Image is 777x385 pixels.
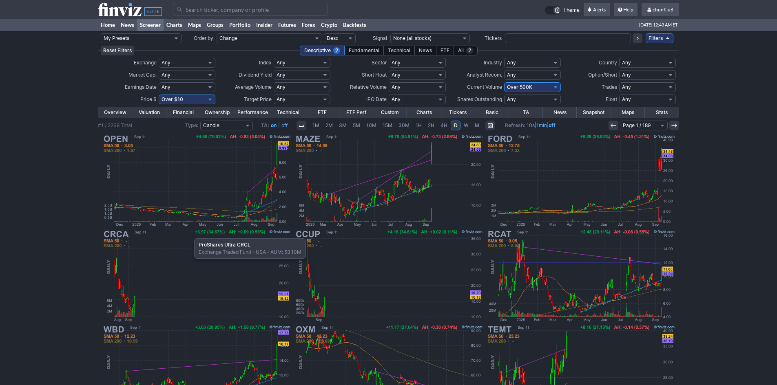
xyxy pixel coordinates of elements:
[413,121,425,130] a: 1H
[325,122,333,128] span: 2M
[297,121,306,130] button: Interval
[125,84,157,90] span: Earnings Date
[599,59,617,66] span: Country
[416,122,422,128] span: 1H
[166,107,200,118] a: Financial
[485,35,502,41] span: Tickers
[200,107,234,118] a: Ownership
[407,107,441,118] a: Charts
[340,19,369,31] a: Backtests
[310,121,322,130] a: 1M
[441,122,447,128] span: 4H
[472,121,482,130] a: M
[464,122,469,128] span: W
[509,107,543,118] a: TA
[454,122,458,128] span: D
[536,122,547,128] a: 1min
[362,72,387,78] span: Short Float
[251,249,256,255] span: •
[457,96,502,102] span: Shares Outstanding
[425,121,437,130] a: 2H
[584,3,610,16] a: Alerts
[204,19,226,31] a: Groups
[467,84,502,90] span: Current Volume
[194,238,306,259] div: Exchange Traded Fund USA AUM: 53.10M
[164,19,185,31] a: Charts
[653,7,673,13] span: chunfliu6
[293,133,484,228] img: MAZE - Maze Therapeutics Inc - Stock Price Chart
[373,35,387,41] span: Signal
[239,72,272,78] span: Dividend Yield
[140,96,157,102] span: Price $
[645,107,679,118] a: Stats
[611,107,645,118] a: Maps
[244,96,272,102] span: Target Price
[98,19,118,31] a: Home
[353,122,360,128] span: 5M
[467,72,502,78] span: Analyst Recom.
[451,121,460,130] a: D
[275,19,299,31] a: Futures
[602,84,617,90] span: Trades
[441,107,475,118] a: Tickers
[372,59,387,66] span: Sector
[261,122,269,128] b: TA:
[293,228,484,323] img: CCUP - T-REX 2X Long CRCL Daily Target ETF - Stock Price Chart
[226,19,253,31] a: Portfolio
[266,249,270,255] span: •
[485,121,495,130] button: Range
[336,121,350,130] a: 3M
[98,107,132,118] a: Overview
[363,121,379,130] a: 10M
[323,121,336,130] a: 2M
[98,121,132,130] div: #1 / 2268 Total
[350,121,363,130] a: 5M
[339,107,373,118] a: ETF Perf
[299,19,318,31] a: Forex
[396,121,412,130] a: 30M
[527,122,535,128] a: 10s
[101,133,292,228] img: OPEN - Opendoor Technologies Inc - Stock Price Chart
[312,122,319,128] span: 1M
[461,121,472,130] a: W
[646,33,673,43] a: Filters
[132,107,166,118] a: Valuation
[185,122,199,128] b: Type:
[339,122,347,128] span: 3M
[485,228,676,323] img: RCAT - Red Cat Holdings Inc - Stock Price Chart
[380,121,395,130] a: 15M
[134,59,157,66] span: Exchange
[278,122,280,128] span: |
[549,122,556,128] a: off
[194,35,213,41] span: Order by
[484,59,502,66] span: Industry
[350,84,387,90] span: Relative Volume
[333,47,340,54] span: 2
[101,228,292,323] img: CRCA - ProShares Ultra CRCL - Stock Price Chart
[383,46,415,55] div: Technical
[318,19,340,31] a: Crypto
[505,122,525,128] b: Refresh:
[438,121,450,130] a: 4H
[454,46,478,55] div: All
[234,107,271,118] a: Performance
[271,122,277,128] a: on
[259,59,272,66] span: Index
[128,72,157,78] span: Market Cap.
[398,122,410,128] span: 30M
[199,242,250,248] b: ProShares Ultra CRCL
[543,107,577,118] a: News
[118,19,137,31] a: News
[383,122,392,128] span: 15M
[414,46,436,55] div: News
[253,19,275,31] a: Insider
[606,96,617,102] span: Float
[545,6,580,15] a: Theme
[577,107,611,118] a: Snapshot
[101,46,134,55] button: Reset Filters
[466,47,473,54] span: 2
[436,46,454,55] div: ETF
[614,3,638,16] a: Help
[344,46,384,55] div: Fundamental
